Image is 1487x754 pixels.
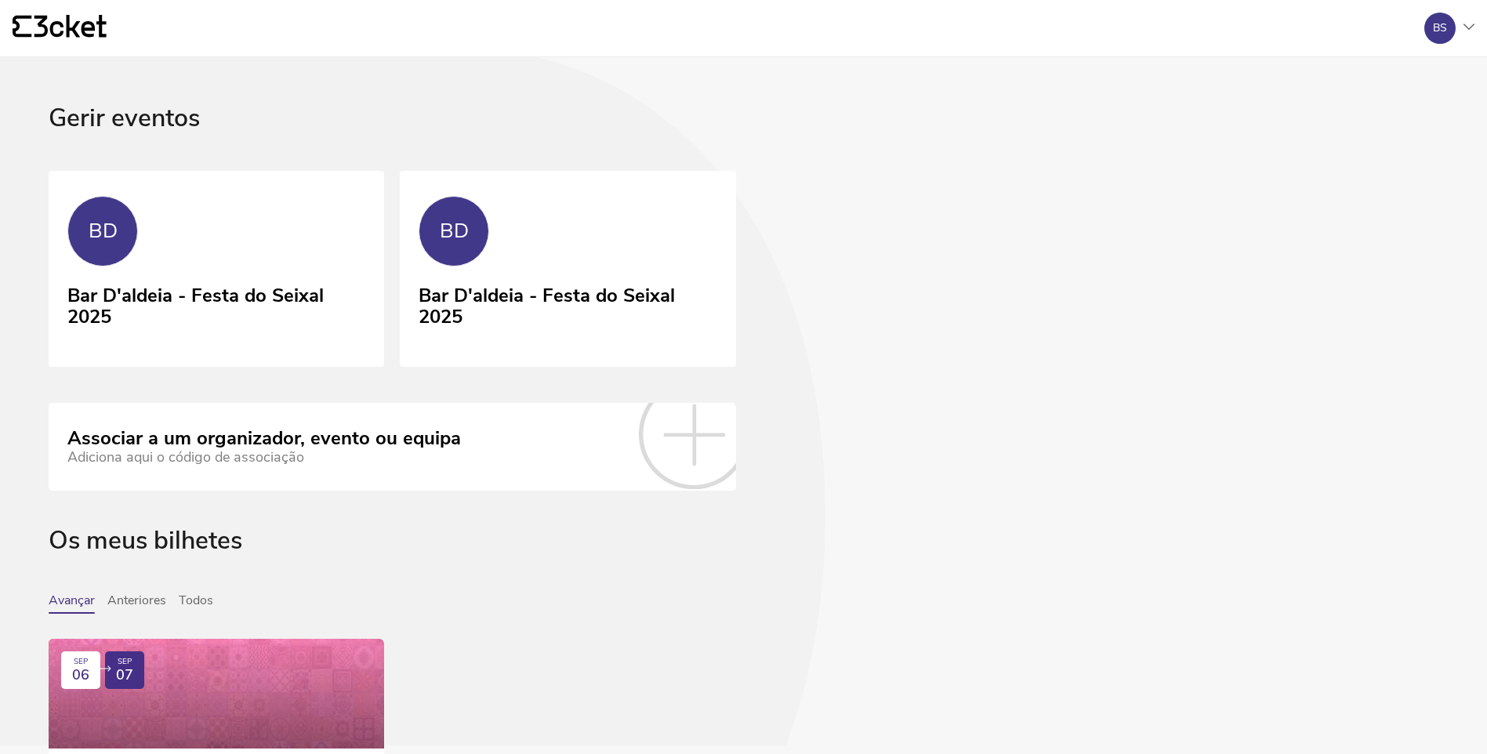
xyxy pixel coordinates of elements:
g: {' '} [13,16,31,38]
div: Adiciona aqui o código de associação [67,449,461,466]
div: SEP [74,658,88,667]
div: BD [440,219,469,243]
a: Associar a um organizador, evento ou equipa Adiciona aqui o código de associação [49,403,736,491]
div: Gerir eventos [49,104,1438,171]
div: BS [1433,22,1447,34]
span: 06 [72,667,89,683]
div: BD [89,219,118,243]
a: BD Bar D'aldeia - Festa do Seixal 2025 [49,171,384,367]
button: Avançar [49,593,95,614]
div: SEP [118,658,132,667]
span: 07 [116,667,133,683]
div: Bar D'aldeia - Festa do Seixal 2025 [419,279,716,328]
button: Todos [179,593,213,614]
a: {' '} [13,15,107,42]
div: Associar a um organizador, evento ou equipa [67,428,461,450]
div: Bar D'aldeia - Festa do Seixal 2025 [67,279,365,328]
div: Os meus bilhetes [49,527,1438,593]
a: BD Bar D'aldeia - Festa do Seixal 2025 [400,171,735,367]
button: Anteriores [107,593,166,614]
